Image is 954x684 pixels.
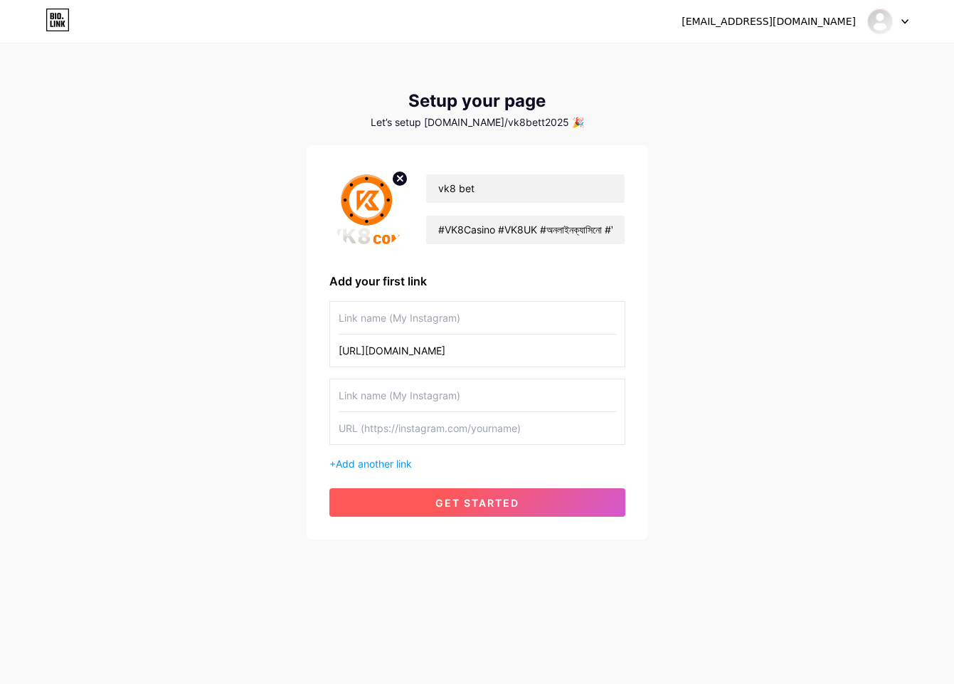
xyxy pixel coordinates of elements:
input: Link name (My Instagram) [339,302,616,334]
span: Add another link [336,458,412,470]
div: [EMAIL_ADDRESS][DOMAIN_NAME] [682,14,856,29]
input: URL (https://instagram.com/yourname) [339,335,616,367]
span: get started [435,497,519,509]
input: Link name (My Instagram) [339,379,616,411]
div: Add your first link [329,273,625,290]
div: Setup your page [307,91,648,111]
div: Let’s setup [DOMAIN_NAME]/vk8bett2025 🎉 [307,117,648,128]
input: Your name [426,174,624,203]
img: vk8bett2025 [866,8,894,35]
button: get started [329,488,625,517]
input: bio [426,216,624,244]
div: + [329,456,625,471]
img: profile pic [329,168,409,250]
input: URL (https://instagram.com/yourname) [339,412,616,444]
